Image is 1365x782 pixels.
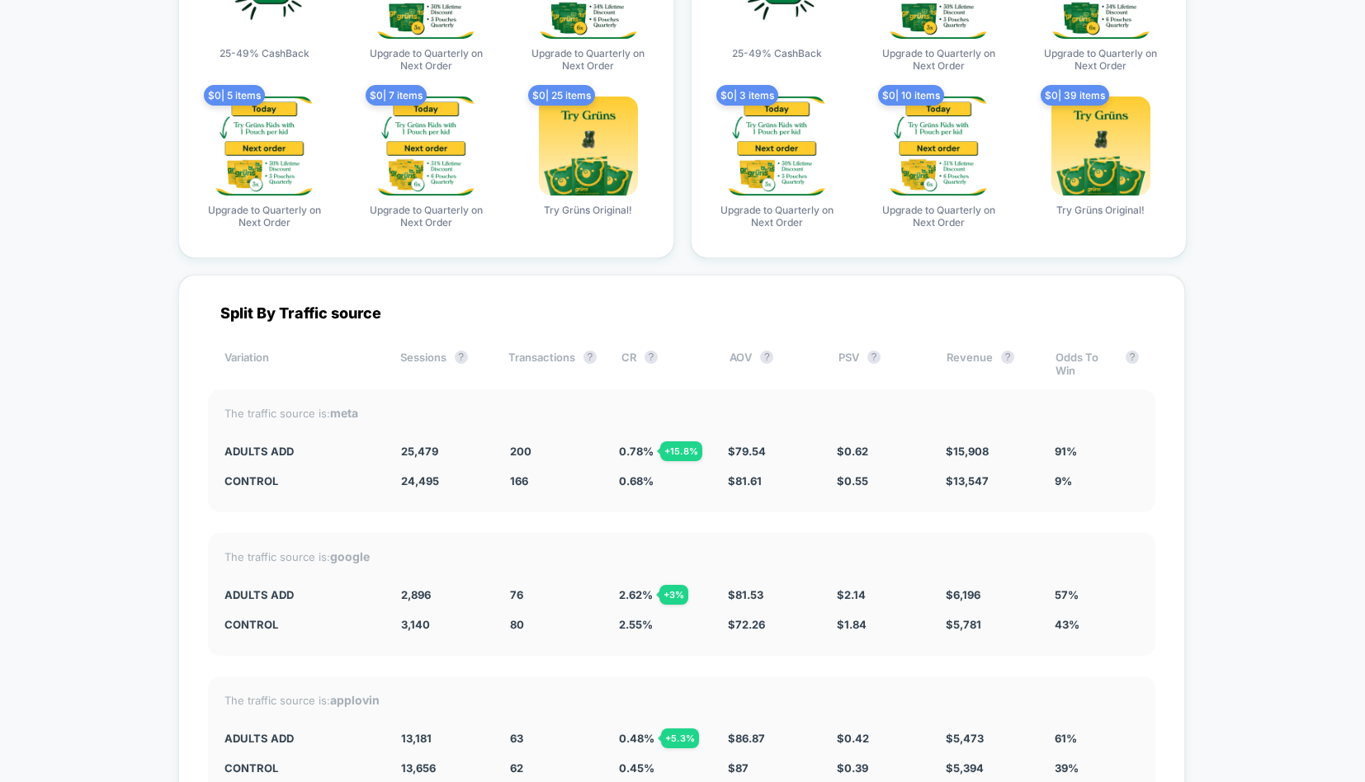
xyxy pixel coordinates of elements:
div: Transactions [508,351,597,377]
strong: meta [330,406,358,420]
img: produt [376,97,475,195]
button: ? [1126,351,1139,364]
div: 91% [1055,445,1139,458]
div: Split By Traffic source [208,304,1155,322]
button: ? [455,351,468,364]
span: 2,896 [401,588,431,601]
div: 43% [1055,618,1139,631]
img: produt [215,97,314,195]
div: 57% [1055,588,1139,601]
div: + 5.3 % [661,728,699,748]
div: CONTROL [224,761,376,775]
div: The traffic source is: [224,406,1139,420]
div: Revenue [947,351,1030,377]
span: 80 [510,618,524,631]
span: 63 [510,732,523,745]
span: 25-49% CashBack [732,47,822,59]
span: Upgrade to Quarterly on Next Order [364,204,488,228]
span: $ 0 | 25 items [528,85,595,106]
strong: google [330,549,370,563]
span: $ 0 | 10 items [878,85,944,106]
span: $ 0 | 39 items [1041,85,1109,106]
span: $ 0 | 7 items [366,85,427,106]
span: 25,479 [401,445,438,458]
div: The traffic source is: [224,693,1139,707]
div: CR [621,351,705,377]
span: 13,181 [401,732,432,745]
span: $ 13,547 [946,474,989,488]
div: Adults Add [224,445,376,458]
span: Upgrade to Quarterly on Next Order [202,204,326,228]
span: Upgrade to Quarterly on Next Order [876,204,1000,228]
span: 76 [510,588,523,601]
span: Try Grüns Original! [544,204,632,216]
div: + 15.8 % [660,441,702,461]
span: $ 0.62 [837,445,868,458]
span: 166 [510,474,528,488]
img: produt [889,97,988,195]
span: $ 72.26 [728,618,765,631]
span: 0.45 % [619,761,654,775]
span: 24,495 [401,474,439,488]
span: 2.55 % [619,618,653,631]
button: ? [583,351,597,364]
span: Upgrade to Quarterly on Next Order [527,47,650,72]
button: ? [645,351,658,364]
span: 0.48 % [619,732,654,745]
div: Odds To Win [1056,351,1139,377]
span: 62 [510,761,523,775]
img: produt [727,97,826,195]
div: PSV [838,351,922,377]
div: 39% [1055,761,1139,775]
span: 2.62 % [619,588,653,601]
span: 3,140 [401,618,430,631]
span: $ 15,908 [946,445,989,458]
span: $ 81.61 [728,474,762,488]
span: $ 0 | 3 items [716,85,778,106]
span: $ 2.14 [837,588,866,601]
img: produt [539,97,638,195]
div: Sessions [400,351,484,377]
div: + 3 % [659,585,688,605]
span: Try Grüns Original! [1056,204,1145,216]
span: $ 81.53 [728,588,763,601]
div: The traffic source is: [224,549,1139,563]
span: $ 6,196 [946,588,980,601]
span: Upgrade to Quarterly on Next Order [1039,47,1163,72]
span: $ 0 | 5 items [204,85,265,106]
span: Upgrade to Quarterly on Next Order [715,204,838,228]
span: $ 0.55 [837,474,868,488]
button: ? [1001,351,1014,364]
div: Adults Add [224,732,376,745]
div: CONTROL [224,474,376,488]
button: ? [760,351,773,364]
div: 61% [1055,732,1139,745]
span: $ 86.87 [728,732,765,745]
div: CONTROL [224,618,376,631]
span: $ 5,394 [946,761,984,775]
span: 0.68 % [619,474,654,488]
span: 0.78 % [619,445,654,458]
span: $ 1.84 [837,618,867,631]
div: Adults Add [224,588,376,601]
div: 9% [1055,474,1139,488]
strong: applovin [330,693,380,707]
span: 200 [510,445,531,458]
div: Variation [224,351,375,377]
span: $ 0.42 [837,732,869,745]
img: produt [1051,97,1150,195]
span: $ 5,473 [946,732,984,745]
span: Upgrade to Quarterly on Next Order [876,47,1000,72]
span: 25-49% CashBack [220,47,309,59]
span: $ 5,781 [946,618,981,631]
span: $ 0.39 [837,761,868,775]
span: Upgrade to Quarterly on Next Order [364,47,488,72]
span: $ 87 [728,761,749,775]
div: AOV [730,351,813,377]
span: $ 79.54 [728,445,766,458]
button: ? [867,351,881,364]
span: 13,656 [401,761,436,775]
